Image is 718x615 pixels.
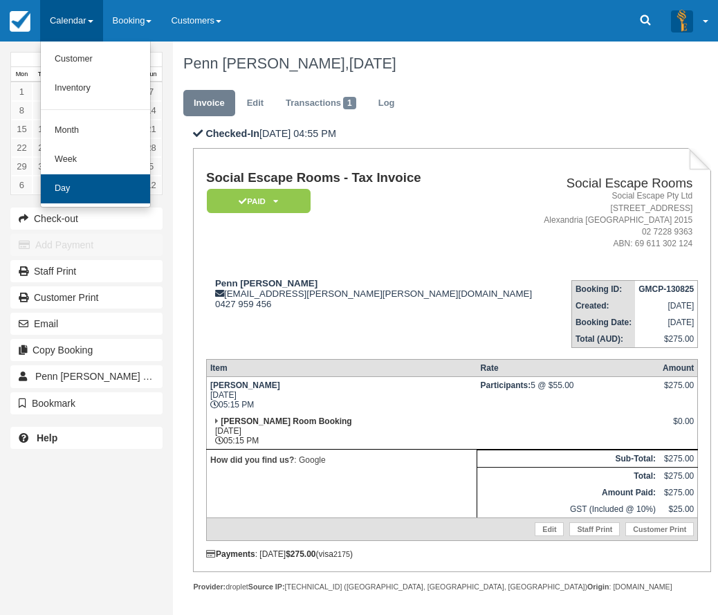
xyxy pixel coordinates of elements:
a: 5 [140,157,162,176]
th: Created: [571,297,635,314]
th: Item [206,360,477,377]
a: 14 [140,101,162,120]
button: Email [10,313,163,335]
a: Edit [535,522,564,536]
a: 8 [11,101,33,120]
a: Month [41,116,150,145]
strong: Participants [481,380,531,390]
th: Total (AUD): [571,331,635,348]
a: 22 [11,138,33,157]
a: Penn [PERSON_NAME] 1 [10,365,163,387]
span: 1 [143,371,156,383]
div: : [DATE] (visa ) [206,549,698,559]
button: Add Payment [10,234,163,256]
td: $275.00 [659,450,698,468]
strong: GMCP-130825 [638,284,694,294]
a: 15 [11,120,33,138]
th: Rate [477,360,659,377]
a: Transactions1 [275,90,367,117]
div: $0.00 [663,416,694,437]
td: [DATE] 05:15 PM [206,413,477,450]
a: Log [368,90,405,117]
button: Check-out [10,208,163,230]
a: 7 [33,176,54,194]
strong: Origin [587,582,609,591]
img: checkfront-main-nav-mini-logo.png [10,11,30,32]
th: Booking ID: [571,281,635,298]
img: A3 [671,10,693,32]
strong: Penn [PERSON_NAME] [215,278,317,288]
ul: Calendar [40,42,151,208]
b: Help [37,432,57,443]
a: 23 [33,138,54,157]
a: 28 [140,138,162,157]
a: Inventory [41,74,150,103]
td: [DATE] [635,314,698,331]
b: Checked-In [205,128,259,139]
a: 16 [33,120,54,138]
div: [EMAIL_ADDRESS][PERSON_NAME][PERSON_NAME][DOMAIN_NAME] 0427 959 456 [206,278,536,309]
td: $275.00 [635,331,698,348]
a: Week [41,145,150,174]
a: Invoice [183,90,235,117]
a: Help [10,427,163,449]
th: Booking Date: [571,314,635,331]
td: [DATE] 05:15 PM [206,377,477,414]
span: Penn [PERSON_NAME] [35,371,140,382]
th: Sub-Total: [477,450,659,468]
td: $25.00 [659,501,698,518]
a: 2 [33,82,54,101]
h2: Social Escape Rooms [542,176,692,191]
strong: Payments [206,549,255,559]
td: $275.00 [659,484,698,501]
th: Mon [11,67,33,82]
a: 7 [140,82,162,101]
th: Amount Paid: [477,484,659,501]
h1: Social Escape Rooms - Tax Invoice [206,171,536,185]
button: Copy Booking [10,339,163,361]
strong: How did you find us? [210,455,294,465]
p: : Google [210,453,473,467]
span: 1 [343,97,356,109]
th: Amount [659,360,698,377]
td: [DATE] [635,297,698,314]
a: 6 [11,176,33,194]
a: Customer [41,45,150,74]
strong: Source IP: [248,582,285,591]
button: Bookmark [10,392,163,414]
a: 1 [11,82,33,101]
th: Tue [33,67,54,82]
td: GST (Included @ 10%) [477,501,659,518]
a: Paid [206,188,306,214]
a: 12 [140,176,162,194]
span: [DATE] [349,55,396,72]
td: $275.00 [659,468,698,485]
strong: $275.00 [286,549,315,559]
strong: [PERSON_NAME] Room Booking [221,416,351,426]
address: Social Escape Pty Ltd [STREET_ADDRESS] Alexandria [GEOGRAPHIC_DATA] 2015 02 7228 9363 ABN: 69 611... [542,190,692,250]
a: Edit [237,90,274,117]
a: 9 [33,101,54,120]
div: $275.00 [663,380,694,401]
a: 30 [33,157,54,176]
a: Customer Print [625,522,694,536]
a: 21 [140,120,162,138]
a: Customer Print [10,286,163,309]
a: 29 [11,157,33,176]
em: Paid [207,189,311,213]
th: Sun [140,67,162,82]
td: 5 @ $55.00 [477,377,659,414]
small: 2175 [333,550,350,558]
a: Staff Print [10,260,163,282]
a: Staff Print [569,522,620,536]
div: droplet [TECHNICAL_ID] ([GEOGRAPHIC_DATA], [GEOGRAPHIC_DATA], [GEOGRAPHIC_DATA]) : [DOMAIN_NAME] [193,582,711,592]
strong: [PERSON_NAME] [210,380,280,390]
h1: Penn [PERSON_NAME], [183,55,701,72]
th: Total: [477,468,659,485]
strong: Provider: [193,582,225,591]
a: Day [41,174,150,203]
p: [DATE] 04:55 PM [193,127,711,141]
